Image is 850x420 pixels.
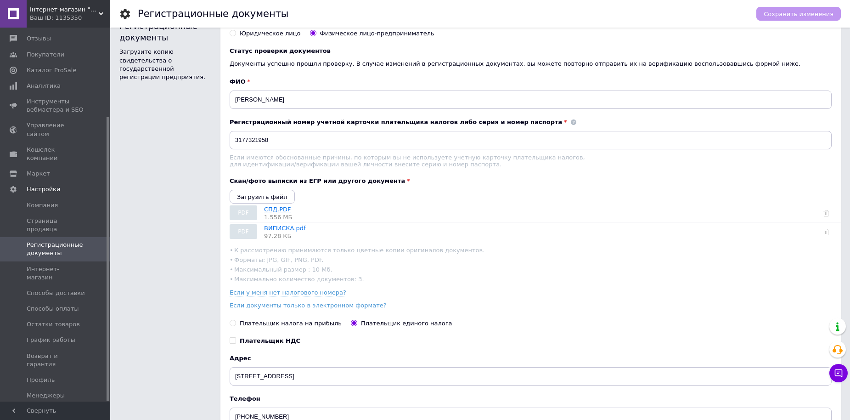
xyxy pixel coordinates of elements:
b: Телефон [230,395,832,403]
span: Покупатели [27,51,64,59]
span: Кошелек компании [27,146,85,162]
span: Отзывы [27,34,51,43]
div: Регистрационные документы [119,20,211,43]
span: Интернет-магазин [27,265,85,282]
div: Загрузите копию свидетельства о государственной регистрации предприятия. [119,48,211,81]
div: Юридическое лицо [240,29,301,38]
span: PDF [238,209,248,217]
li: Максимально количество документов: 3. [230,274,832,284]
span: Если документы только в электронном формате? [230,302,387,309]
span: Компания [27,201,58,210]
input: Согласно регистрационных документов [230,367,832,386]
span: Інтернет-магазин "Mbrand" [30,6,99,14]
a: СПД.PDF [264,206,291,213]
span: Способы оплаты [27,305,79,313]
span: Возврат и гарантия [27,352,85,369]
button: Чат с покупателем [829,364,848,382]
span: Настройки [27,185,60,193]
b: Регистрационный номер учетной карточки плательщика налогов либо серия и номер паспорта [230,119,576,125]
span: Каталог ProSale [27,66,76,74]
span: 97.28 КБ [264,233,818,239]
div: Ваш ID: 1135350 [30,14,110,22]
button: Загрузить файл [230,190,295,204]
span: Профиль [27,376,55,384]
span: Остатки товаров [27,320,80,329]
b: Скан/фото выписки из ЕГР или другого документа [230,177,832,185]
span: График работы [27,336,75,344]
div: Документы успешно прошли проверку. В случае изменений в регистрационных документах, вы можете пов... [230,60,832,68]
b: Плательщик НДС [240,337,300,344]
li: Максимальный размер : 10 Мб. [230,265,832,274]
div: Плательщик налога на прибыль [240,319,342,328]
b: Адрес [230,354,832,363]
span: Инструменты вебмастера и SEO [27,97,85,114]
span: PDF [238,228,248,236]
span: Менеджеры [27,392,65,400]
div: Физическое лицо-предприниматель [320,29,434,38]
span: Управление сайтом [27,121,85,138]
span: Маркет [27,170,50,178]
div: Если имеются обоснованные причины, по которым вы не используете учетную карточку плательщика нало... [230,154,832,168]
span: Страница продавца [27,217,85,233]
li: Форматы: JPG, GIF, PNG, PDF. [230,255,832,265]
i: Загрузить файл [237,193,287,200]
span: Если у меня нет налогового номера? [230,289,346,296]
a: ВИПИСКА.pdf [264,225,306,232]
span: 1.556 МБ [264,214,818,221]
input: Согласно регистрационных документов [230,131,832,149]
span: Аналитика [27,82,61,90]
b: ФИО [230,78,832,86]
span: Регистрационные документы [27,241,85,257]
li: К рассмотрению принимаются только цветные копии оригиналов документов. [230,245,832,255]
h1: Регистрационные документы [138,8,288,19]
div: Плательщик единого налога [361,319,452,328]
b: Статус проверки документов [230,47,832,55]
span: Способы доставки [27,289,85,297]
